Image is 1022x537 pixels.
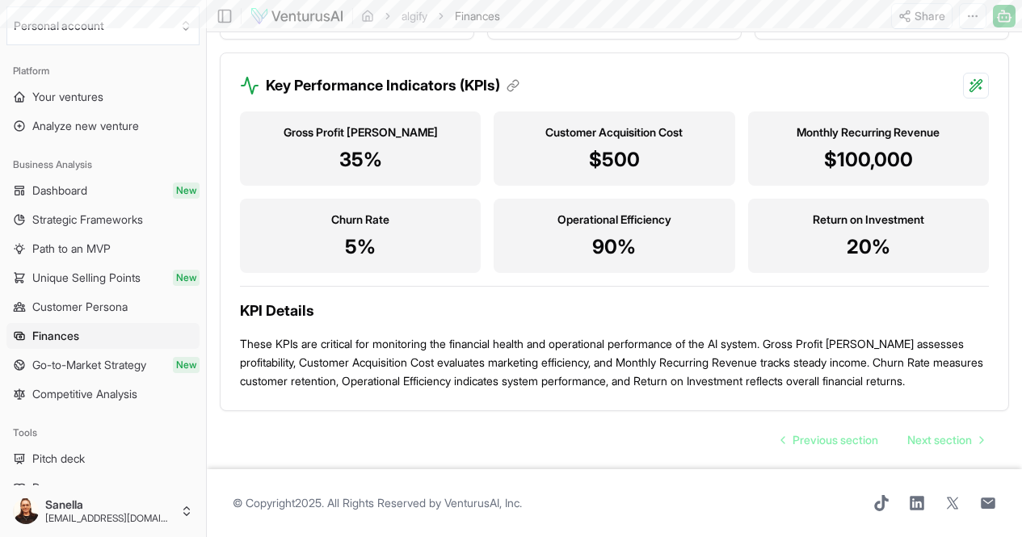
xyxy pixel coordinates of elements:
a: Customer Persona [6,294,200,320]
h3: Operational Efficiency [507,212,721,228]
p: 5% [253,234,468,260]
span: Go-to-Market Strategy [32,357,146,373]
h3: Customer Acquisition Cost [507,124,721,141]
span: Analyze new venture [32,118,139,134]
p: 20% [761,234,976,260]
span: Previous section [793,432,878,448]
span: New [173,270,200,286]
a: DashboardNew [6,178,200,203]
a: Unique Selling PointsNew [6,265,200,291]
span: Competitive Analysis [32,386,137,402]
a: Analyze new venture [6,113,200,139]
div: Platform [6,58,200,84]
a: Strategic Frameworks [6,207,200,233]
p: These KPIs are critical for monitoring the financial health and operational performance of the AI... [240,335,989,390]
span: Pitch deck [32,451,85,467]
span: Dashboard [32,182,87,199]
h3: Key Performance Indicators (KPIs) [266,74,519,97]
div: Business Analysis [6,152,200,178]
h3: Monthly Recurring Revenue [761,124,976,141]
p: 35% [253,147,468,173]
span: Your ventures [32,89,103,105]
span: New [173,357,200,373]
a: VenturusAI, Inc [444,496,519,510]
a: Finances [6,323,200,349]
a: Competitive Analysis [6,381,200,407]
p: $500 [507,147,721,173]
h3: Return on Investment [761,212,976,228]
span: Finances [32,328,79,344]
a: Your ventures [6,84,200,110]
p: $100,000 [761,147,976,173]
span: Unique Selling Points [32,270,141,286]
span: Customer Persona [32,299,128,315]
span: [EMAIL_ADDRESS][DOMAIN_NAME] [45,512,174,525]
nav: pagination [768,424,996,456]
span: New [173,182,200,199]
a: Go to next page [894,424,996,456]
h3: Churn Rate [253,212,468,228]
span: © Copyright 2025 . All Rights Reserved by . [233,495,522,511]
h3: Gross Profit [PERSON_NAME] [253,124,468,141]
a: Go-to-Market StrategyNew [6,352,200,378]
span: Next section [907,432,972,448]
a: Resources [6,475,200,501]
span: Sanella [45,497,174,512]
a: Pitch deck [6,446,200,472]
span: Path to an MVP [32,241,111,257]
a: Path to an MVP [6,236,200,262]
img: ACg8ocI9uv5-HAc6iEB7PVghvWyLYfA09CHv0qvPMNbNsbIydj18w6w=s96-c [13,498,39,524]
h3: KPI Details [240,300,989,322]
button: Sanella[EMAIL_ADDRESS][DOMAIN_NAME] [6,492,200,531]
div: Tools [6,420,200,446]
span: Strategic Frameworks [32,212,143,228]
a: Go to previous page [768,424,891,456]
span: Resources [32,480,86,496]
p: 90% [507,234,721,260]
